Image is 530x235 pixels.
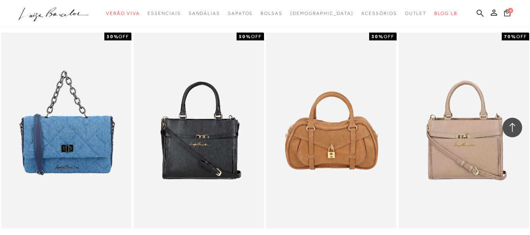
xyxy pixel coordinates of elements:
a: BLOG LB [434,6,457,21]
span: Essenciais [148,11,180,16]
span: OFF [516,34,527,39]
a: categoryNavScreenReaderText [189,6,220,21]
a: BOLSA GRANDE ALÇA CORRENTE JEANS INDIGO BOLSA GRANDE ALÇA CORRENTE JEANS INDIGO [2,34,131,227]
span: Verão Viva [106,11,140,16]
span: 4 [508,8,513,13]
strong: 50% [107,34,119,39]
span: [DEMOGRAPHIC_DATA] [290,11,353,16]
img: BOLSA CROSSBODY EM CAMURÇA CARAMELO COM CADEADO DECORATIVO GRANDE [267,34,396,227]
a: categoryNavScreenReaderText [405,6,427,21]
a: categoryNavScreenReaderText [361,6,397,21]
span: OFF [384,34,394,39]
a: categoryNavScreenReaderText [228,6,253,21]
img: BOLSA GRANDE TOTE TITÂNIO [399,34,528,227]
span: Sapatos [228,11,253,16]
span: Acessórios [361,11,397,16]
a: BOLSA GRANDE TOTE TITÂNIO BOLSA GRANDE TOTE TITÂNIO [399,34,528,227]
button: 4 [502,9,513,19]
span: Outlet [405,11,427,16]
strong: 70% [504,34,516,39]
a: BOLSA GRANDE TOTE PRETA BOLSA GRANDE TOTE PRETA [134,34,263,227]
a: categoryNavScreenReaderText [260,6,282,21]
strong: 50% [239,34,251,39]
span: Sandálias [189,11,220,16]
span: OFF [251,34,262,39]
a: noSubCategoriesText [290,6,353,21]
span: OFF [118,34,129,39]
img: BOLSA GRANDE ALÇA CORRENTE JEANS INDIGO [2,34,131,227]
span: BLOG LB [434,11,457,16]
strong: 30% [372,34,384,39]
span: Bolsas [260,11,282,16]
a: categoryNavScreenReaderText [106,6,140,21]
a: categoryNavScreenReaderText [148,6,180,21]
a: BOLSA CROSSBODY EM CAMURÇA CARAMELO COM CADEADO DECORATIVO GRANDE BOLSA CROSSBODY EM CAMURÇA CARA... [267,34,396,227]
img: BOLSA GRANDE TOTE PRETA [134,34,263,227]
